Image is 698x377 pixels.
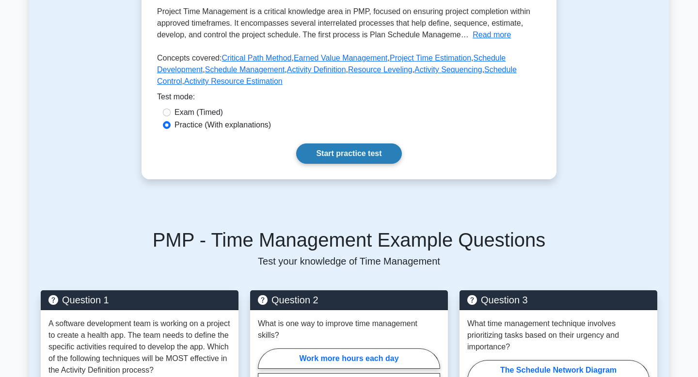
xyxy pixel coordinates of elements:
a: Project Time Estimation [390,54,471,62]
p: What time management technique involves prioritizing tasks based on their urgency and importance? [467,318,650,353]
h5: Question 1 [48,294,231,306]
h5: PMP - Time Management Example Questions [41,228,657,251]
label: Work more hours each day [258,348,440,369]
span: Project Time Management is a critical knowledge area in PMP, focused on ensuring project completi... [157,7,530,39]
a: Activity Resource Estimation [184,77,283,85]
a: Resource Leveling [348,65,412,74]
label: Practice (With explanations) [174,119,271,131]
p: What is one way to improve time management skills? [258,318,440,341]
p: Test your knowledge of Time Management [41,255,657,267]
a: Critical Path Method [222,54,291,62]
a: Activity Sequencing [414,65,482,74]
p: Concepts covered: , , , , , , , , , [157,52,541,91]
p: A software development team is working on a project to create a health app. The team needs to def... [48,318,231,376]
label: Exam (Timed) [174,107,223,118]
a: Earned Value Management [294,54,388,62]
a: Schedule Management [205,65,285,74]
a: Schedule Control [157,65,517,85]
a: Start practice test [296,143,401,164]
h5: Question 2 [258,294,440,306]
h5: Question 3 [467,294,650,306]
button: Read more [473,29,511,41]
div: Test mode: [157,91,541,107]
a: Activity Definition [287,65,346,74]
